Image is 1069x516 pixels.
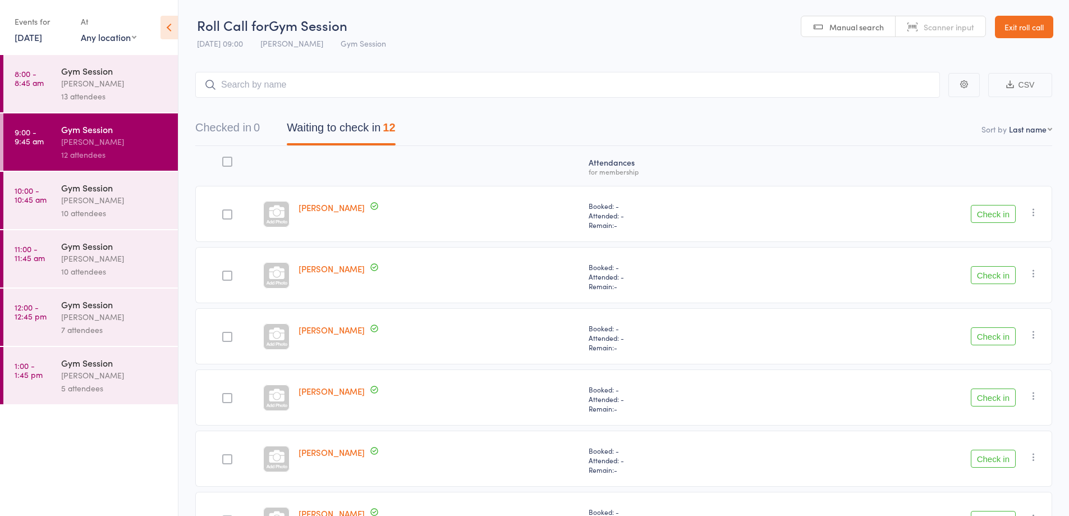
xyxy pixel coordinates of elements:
[15,69,44,87] time: 8:00 - 8:45 am
[61,123,168,135] div: Gym Session
[589,281,770,291] span: Remain:
[589,220,770,230] span: Remain:
[15,127,44,145] time: 9:00 - 9:45 am
[61,240,168,252] div: Gym Session
[971,266,1016,284] button: Check in
[287,116,395,145] button: Waiting to check in12
[254,121,260,134] div: 0
[971,327,1016,345] button: Check in
[299,385,365,397] a: [PERSON_NAME]
[589,272,770,281] span: Attended: -
[589,168,770,175] div: for membership
[589,262,770,272] span: Booked: -
[61,265,168,278] div: 10 attendees
[269,16,347,34] span: Gym Session
[61,310,168,323] div: [PERSON_NAME]
[61,369,168,382] div: [PERSON_NAME]
[614,281,617,291] span: -
[589,211,770,220] span: Attended: -
[61,90,168,103] div: 13 attendees
[15,12,70,31] div: Events for
[3,347,178,404] a: 1:00 -1:45 pmGym Session[PERSON_NAME]5 attendees
[614,343,617,352] span: -
[61,252,168,265] div: [PERSON_NAME]
[81,12,136,31] div: At
[971,205,1016,223] button: Check in
[924,21,974,33] span: Scanner input
[589,455,770,465] span: Attended: -
[299,263,365,275] a: [PERSON_NAME]
[589,465,770,474] span: Remain:
[61,135,168,148] div: [PERSON_NAME]
[299,202,365,213] a: [PERSON_NAME]
[61,382,168,395] div: 5 attendees
[15,31,42,43] a: [DATE]
[589,323,770,333] span: Booked: -
[3,55,178,112] a: 8:00 -8:45 amGym Session[PERSON_NAME]13 attendees
[195,72,940,98] input: Search by name
[61,148,168,161] div: 12 attendees
[15,303,47,321] time: 12:00 - 12:45 pm
[995,16,1053,38] a: Exit roll call
[61,207,168,220] div: 10 attendees
[15,244,45,262] time: 11:00 - 11:45 am
[15,186,47,204] time: 10:00 - 10:45 am
[299,446,365,458] a: [PERSON_NAME]
[3,113,178,171] a: 9:00 -9:45 amGym Session[PERSON_NAME]12 attendees
[589,394,770,404] span: Attended: -
[260,38,323,49] span: [PERSON_NAME]
[988,73,1052,97] button: CSV
[614,404,617,413] span: -
[197,38,243,49] span: [DATE] 09:00
[61,357,168,369] div: Gym Session
[589,343,770,352] span: Remain:
[589,404,770,413] span: Remain:
[299,324,365,336] a: [PERSON_NAME]
[341,38,386,49] span: Gym Session
[81,31,136,43] div: Any location
[971,389,1016,407] button: Check in
[15,361,43,379] time: 1:00 - 1:45 pm
[3,289,178,346] a: 12:00 -12:45 pmGym Session[PERSON_NAME]7 attendees
[614,465,617,474] span: -
[383,121,395,134] div: 12
[589,201,770,211] span: Booked: -
[61,181,168,194] div: Gym Session
[61,77,168,90] div: [PERSON_NAME]
[589,385,770,394] span: Booked: -
[197,16,269,34] span: Roll Call for
[3,230,178,287] a: 11:00 -11:45 amGym Session[PERSON_NAME]10 attendees
[584,151,774,181] div: Atten­dances
[61,194,168,207] div: [PERSON_NAME]
[971,450,1016,468] button: Check in
[589,333,770,343] span: Attended: -
[589,446,770,455] span: Booked: -
[981,124,1007,135] label: Sort by
[614,220,617,230] span: -
[829,21,884,33] span: Manual search
[1009,124,1047,135] div: Last name
[61,65,168,77] div: Gym Session
[195,116,260,145] button: Checked in0
[3,172,178,229] a: 10:00 -10:45 amGym Session[PERSON_NAME]10 attendees
[61,323,168,336] div: 7 attendees
[61,298,168,310] div: Gym Session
